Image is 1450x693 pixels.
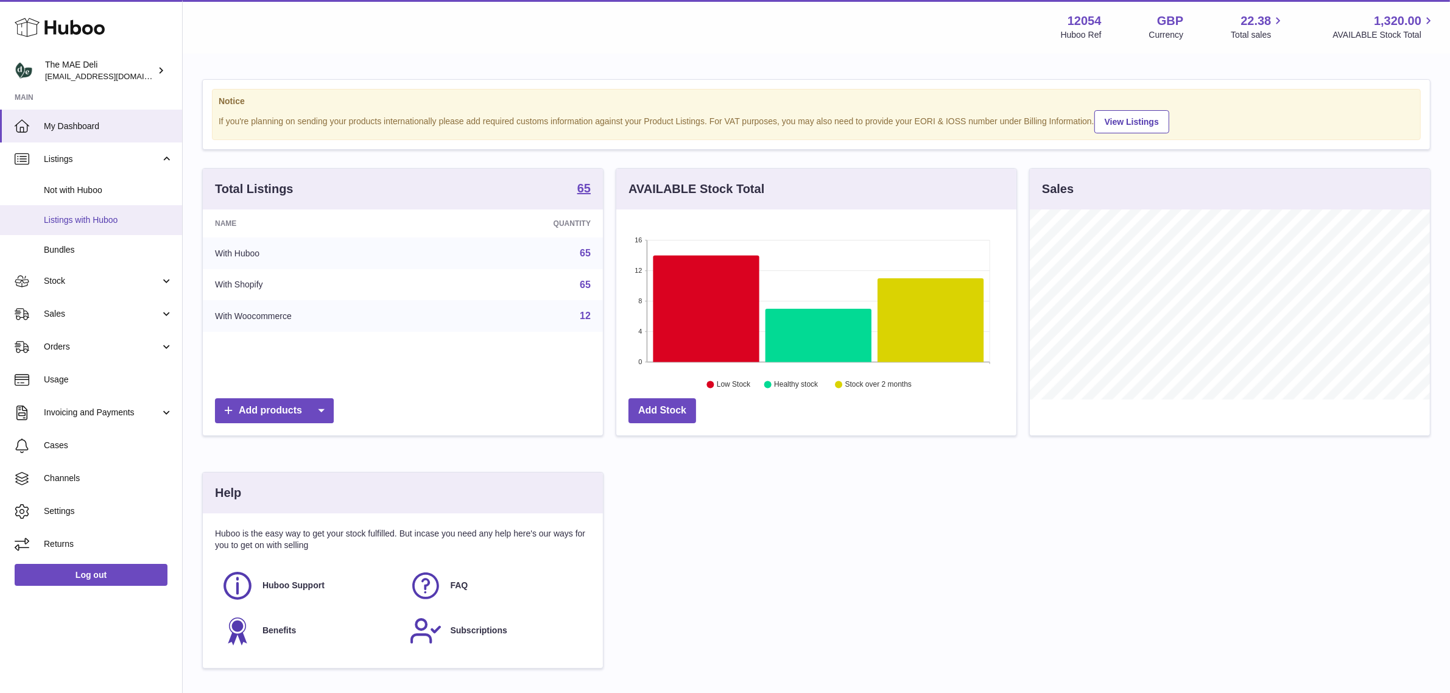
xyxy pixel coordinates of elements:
[45,71,179,81] span: [EMAIL_ADDRESS][DOMAIN_NAME]
[845,381,912,389] text: Stock over 2 months
[635,267,642,274] text: 12
[1068,13,1102,29] strong: 12054
[44,121,173,132] span: My Dashboard
[44,244,173,256] span: Bundles
[44,341,160,353] span: Orders
[203,269,451,301] td: With Shopify
[451,625,507,636] span: Subscriptions
[44,473,173,484] span: Channels
[1332,13,1435,41] a: 1,320.00 AVAILABLE Stock Total
[15,564,167,586] a: Log out
[774,381,818,389] text: Healthy stock
[1332,29,1435,41] span: AVAILABLE Stock Total
[580,280,591,290] a: 65
[219,96,1414,107] strong: Notice
[409,569,585,602] a: FAQ
[262,625,296,636] span: Benefits
[215,528,591,551] p: Huboo is the easy way to get your stock fulfilled. But incase you need any help here's our ways f...
[44,275,160,287] span: Stock
[1061,29,1102,41] div: Huboo Ref
[45,59,155,82] div: The MAE Deli
[1241,13,1271,29] span: 22.38
[44,505,173,517] span: Settings
[221,614,397,647] a: Benefits
[44,214,173,226] span: Listings with Huboo
[628,398,696,423] a: Add Stock
[262,580,325,591] span: Huboo Support
[577,182,591,194] strong: 65
[451,209,603,237] th: Quantity
[409,614,585,647] a: Subscriptions
[15,62,33,80] img: internalAdmin-12054@internal.huboo.com
[221,569,397,602] a: Huboo Support
[203,209,451,237] th: Name
[1157,13,1183,29] strong: GBP
[1231,13,1285,41] a: 22.38 Total sales
[44,440,173,451] span: Cases
[451,580,468,591] span: FAQ
[1042,181,1074,197] h3: Sales
[44,538,173,550] span: Returns
[638,358,642,365] text: 0
[638,328,642,335] text: 4
[628,181,764,197] h3: AVAILABLE Stock Total
[215,181,294,197] h3: Total Listings
[203,300,451,332] td: With Woocommerce
[44,308,160,320] span: Sales
[1231,29,1285,41] span: Total sales
[635,236,642,244] text: 16
[580,311,591,321] a: 12
[219,108,1414,133] div: If you're planning on sending your products internationally please add required customs informati...
[1149,29,1184,41] div: Currency
[44,185,173,196] span: Not with Huboo
[215,485,241,501] h3: Help
[638,297,642,304] text: 8
[215,398,334,423] a: Add products
[1094,110,1169,133] a: View Listings
[203,237,451,269] td: With Huboo
[44,407,160,418] span: Invoicing and Payments
[717,381,751,389] text: Low Stock
[44,374,173,385] span: Usage
[44,153,160,165] span: Listings
[580,248,591,258] a: 65
[577,182,591,197] a: 65
[1374,13,1421,29] span: 1,320.00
